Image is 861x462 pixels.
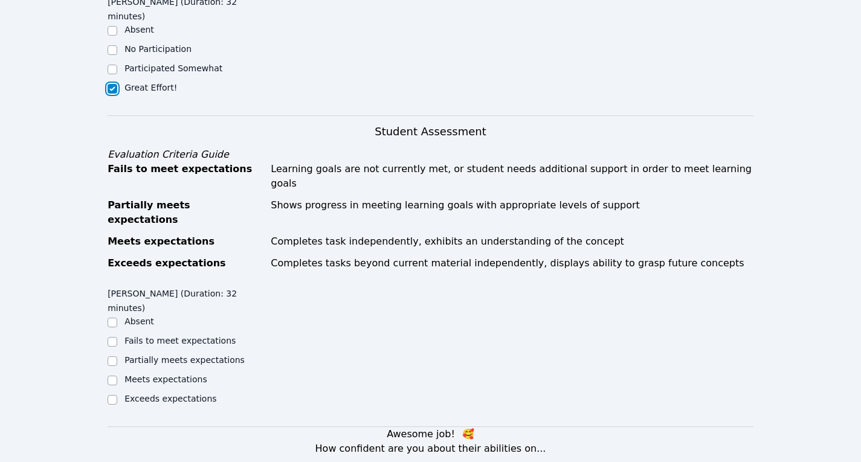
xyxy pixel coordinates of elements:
div: Completes tasks beyond current material independently, displays ability to grasp future concepts [271,256,753,271]
label: Absent [124,25,154,34]
div: Shows progress in meeting learning goals with appropriate levels of support [271,198,753,227]
label: Fails to meet expectations [124,336,236,345]
label: Participated Somewhat [124,63,222,73]
div: Evaluation Criteria Guide [108,147,753,162]
div: Partially meets expectations [108,198,263,227]
label: Partially meets expectations [124,355,245,365]
legend: [PERSON_NAME] (Duration: 32 minutes) [108,283,269,315]
div: Completes task independently, exhibits an understanding of the concept [271,234,753,249]
label: No Participation [124,44,192,54]
span: How confident are you about their abilities on... [315,443,546,454]
div: Learning goals are not currently met, or student needs additional support in order to meet learni... [271,162,753,191]
h3: Student Assessment [108,123,753,140]
div: Fails to meet expectations [108,162,263,191]
label: Great Effort! [124,83,177,92]
label: Absent [124,316,154,326]
div: Meets expectations [108,234,263,249]
span: kisses [462,428,474,440]
span: Awesome job! [387,428,455,440]
div: Exceeds expectations [108,256,263,271]
label: Meets expectations [124,374,207,384]
label: Exceeds expectations [124,394,216,403]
